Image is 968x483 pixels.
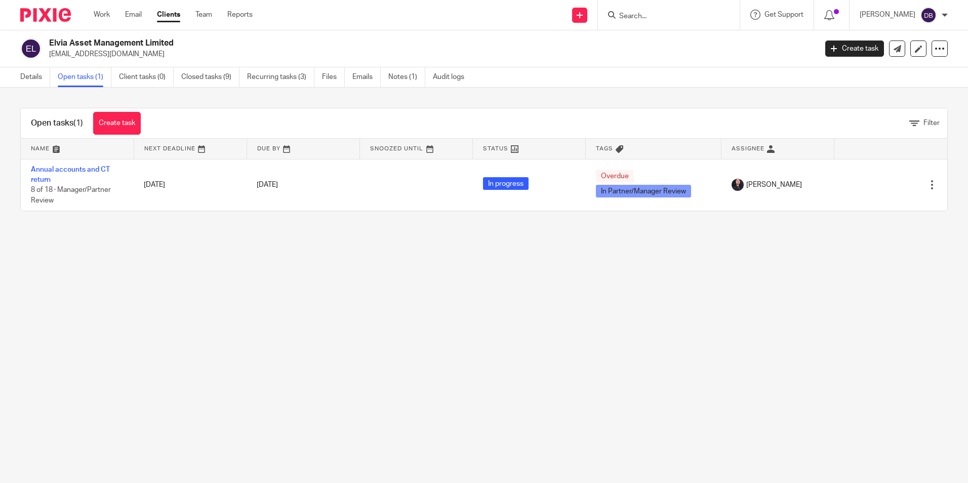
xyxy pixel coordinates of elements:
[920,7,937,23] img: svg%3E
[93,112,141,135] a: Create task
[181,67,239,87] a: Closed tasks (9)
[732,179,744,191] img: MicrosoftTeams-image.jfif
[247,67,314,87] a: Recurring tasks (3)
[596,170,634,182] span: Overdue
[31,186,111,204] span: 8 of 18 · Manager/Partner Review
[20,8,71,22] img: Pixie
[58,67,111,87] a: Open tasks (1)
[483,146,508,151] span: Status
[746,180,802,190] span: [PERSON_NAME]
[257,181,278,188] span: [DATE]
[764,11,803,18] span: Get Support
[596,185,691,197] span: In Partner/Manager Review
[31,166,110,183] a: Annual accounts and CT return
[860,10,915,20] p: [PERSON_NAME]
[49,49,810,59] p: [EMAIL_ADDRESS][DOMAIN_NAME]
[370,146,423,151] span: Snoozed Until
[596,146,613,151] span: Tags
[31,118,83,129] h1: Open tasks
[134,159,247,211] td: [DATE]
[433,67,472,87] a: Audit logs
[352,67,381,87] a: Emails
[825,41,884,57] a: Create task
[483,177,529,190] span: In progress
[322,67,345,87] a: Files
[618,12,709,21] input: Search
[49,38,658,49] h2: Elvia Asset Management Limited
[20,67,50,87] a: Details
[20,38,42,59] img: svg%3E
[157,10,180,20] a: Clients
[227,10,253,20] a: Reports
[923,119,940,127] span: Filter
[73,119,83,127] span: (1)
[388,67,425,87] a: Notes (1)
[125,10,142,20] a: Email
[195,10,212,20] a: Team
[119,67,174,87] a: Client tasks (0)
[94,10,110,20] a: Work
